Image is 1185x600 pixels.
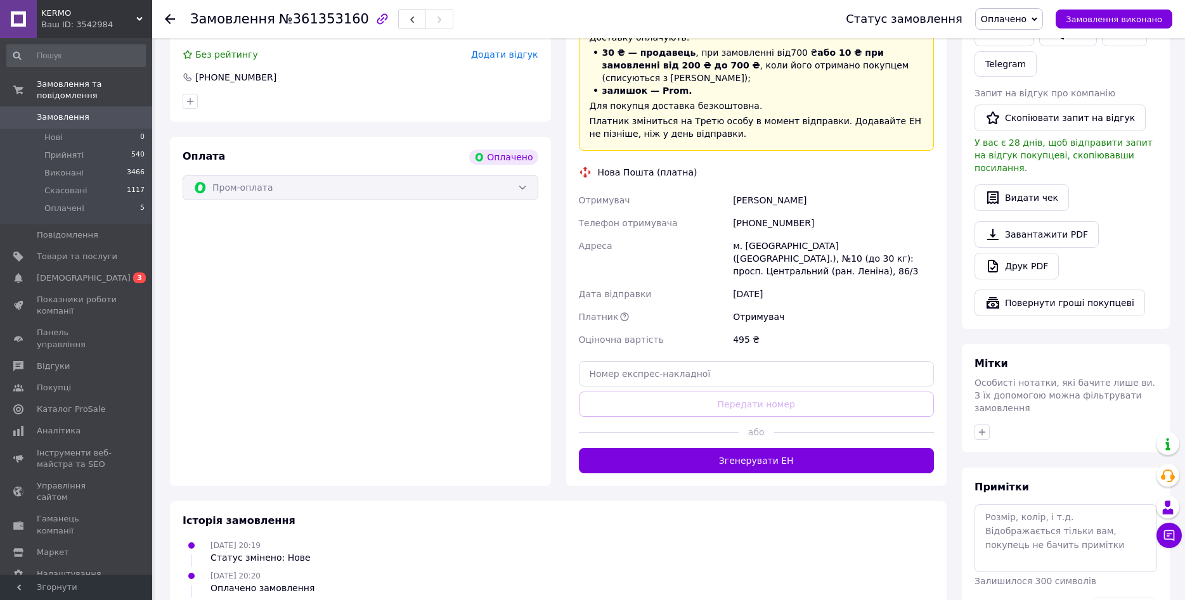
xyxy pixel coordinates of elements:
[279,11,369,27] span: №361353160
[975,88,1115,98] span: Запит на відгук про компанію
[730,212,936,234] div: [PHONE_NUMBER]
[579,361,935,386] input: Номер експрес-накладної
[602,86,692,96] span: залишок — Prom.
[210,551,311,564] div: Статус змінено: Нове
[579,312,619,322] span: Платник
[195,49,258,60] span: Без рейтингу
[579,335,664,345] span: Оціночна вартість
[975,51,1037,77] a: Telegram
[37,480,117,503] span: Управління сайтом
[37,272,131,284] span: [DEMOGRAPHIC_DATA]
[165,13,175,25] div: Повернутися назад
[183,150,225,162] span: Оплата
[975,105,1146,131] button: Скопіювати запит на відгук
[37,251,117,262] span: Товари та послуги
[846,13,962,25] div: Статус замовлення
[37,447,117,470] span: Інструменти веб-майстра та SEO
[471,49,538,60] span: Додати відгук
[183,514,295,527] span: Історія замовлення
[37,327,117,350] span: Панель управління
[590,46,924,84] li: , при замовленні від 700 ₴ , коли його отримано покупцем (списуються з [PERSON_NAME]);
[190,11,275,27] span: Замовлення
[590,99,924,112] div: Для покупця доставка безкоштовна.
[37,425,81,437] span: Аналітика
[579,241,612,251] span: Адреса
[44,167,84,179] span: Виконані
[127,167,145,179] span: 3466
[37,79,152,101] span: Замовлення та повідомлення
[975,137,1153,173] span: У вас є 28 днів, щоб відправити запит на відгук покупцеві, скопіювавши посилання.
[210,541,261,550] span: [DATE] 20:19
[739,426,774,438] span: або
[6,44,146,67] input: Пошук
[37,513,117,536] span: Гаманець компанії
[595,166,701,179] div: Нова Пошта (платна)
[37,547,69,558] span: Маркет
[730,305,936,328] div: Отримувач
[602,48,884,70] span: або 10 ₴ при замовленні від 200 ₴ до 700 ₴
[975,290,1145,316] button: Повернути гроші покупцеві
[37,404,105,415] span: Каталог ProSale
[1156,523,1182,548] button: Чат з покупцем
[730,283,936,305] div: [DATE]
[975,221,1099,248] a: Завантажити PDF
[730,328,936,351] div: 495 ₴
[975,378,1155,413] span: Особисті нотатки, які бачите лише ви. З їх допомогою можна фільтрувати замовлення
[730,234,936,283] div: м. [GEOGRAPHIC_DATA] ([GEOGRAPHIC_DATA].), №10 (до 30 кг): просп. Центральний (ран. Леніна), 86/3
[37,361,70,372] span: Відгуки
[37,112,89,123] span: Замовлення
[975,576,1096,586] span: Залишилося 300 символів
[579,195,630,205] span: Отримувач
[140,132,145,143] span: 0
[140,203,145,214] span: 5
[590,115,924,140] div: Платник зміниться на Третю особу в момент відправки. Додавайте ЕН не пізніше, ніж у день відправки.
[41,19,152,30] div: Ваш ID: 3542984
[37,229,98,241] span: Повідомлення
[981,14,1026,24] span: Оплачено
[44,150,84,161] span: Прийняті
[133,272,146,283] span: 3
[37,568,101,580] span: Налаштування
[37,382,71,393] span: Покупці
[579,289,652,299] span: Дата відправки
[1056,10,1172,29] button: Замовлення виконано
[579,218,678,228] span: Телефон отримувача
[975,184,1069,211] button: Видати чек
[975,481,1029,493] span: Примітки
[127,185,145,196] span: 1117
[210,571,261,580] span: [DATE] 20:20
[131,150,145,161] span: 540
[41,8,136,19] span: KERMO
[44,203,84,214] span: Оплачені
[44,132,63,143] span: Нові
[469,150,538,165] div: Оплачено
[1066,15,1162,24] span: Замовлення виконано
[975,357,1008,369] span: Мітки
[37,294,117,317] span: Показники роботи компанії
[194,71,278,84] div: [PHONE_NUMBER]
[975,253,1059,279] a: Друк PDF
[210,582,314,594] div: Оплачено замовлення
[44,185,87,196] span: Скасовані
[730,189,936,212] div: [PERSON_NAME]
[602,48,696,58] span: 30 ₴ — продавець
[579,448,935,473] button: Згенерувати ЕН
